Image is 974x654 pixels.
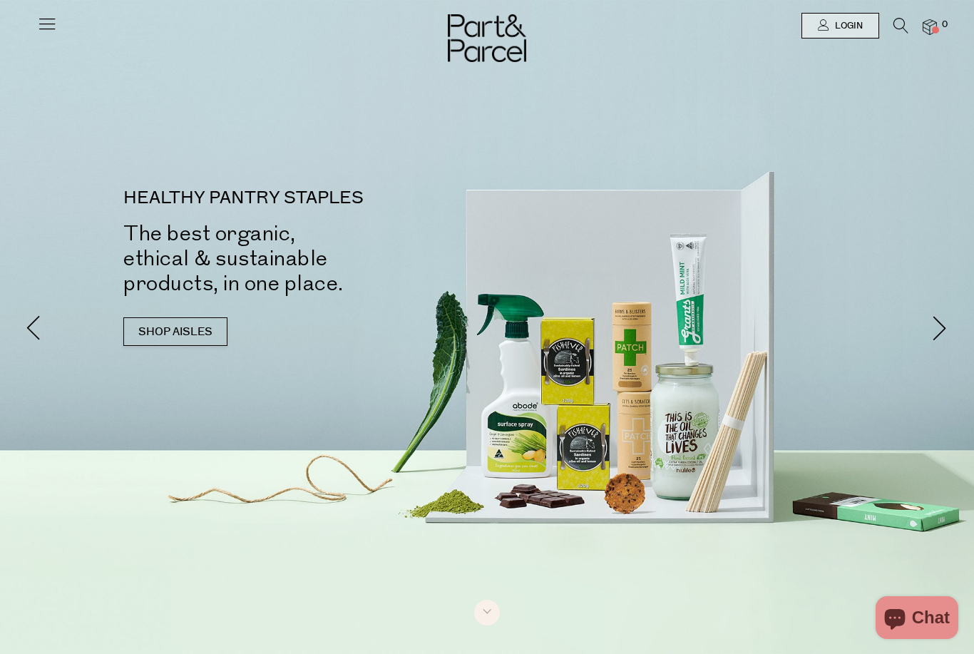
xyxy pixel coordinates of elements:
[123,317,227,346] a: SHOP AISLES
[123,190,508,207] p: HEALTHY PANTRY STAPLES
[923,19,937,34] a: 0
[123,221,508,296] h2: The best organic, ethical & sustainable products, in one place.
[831,20,863,32] span: Login
[801,13,879,39] a: Login
[871,596,963,643] inbox-online-store-chat: Shopify online store chat
[448,14,526,62] img: Part&Parcel
[938,19,951,31] span: 0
